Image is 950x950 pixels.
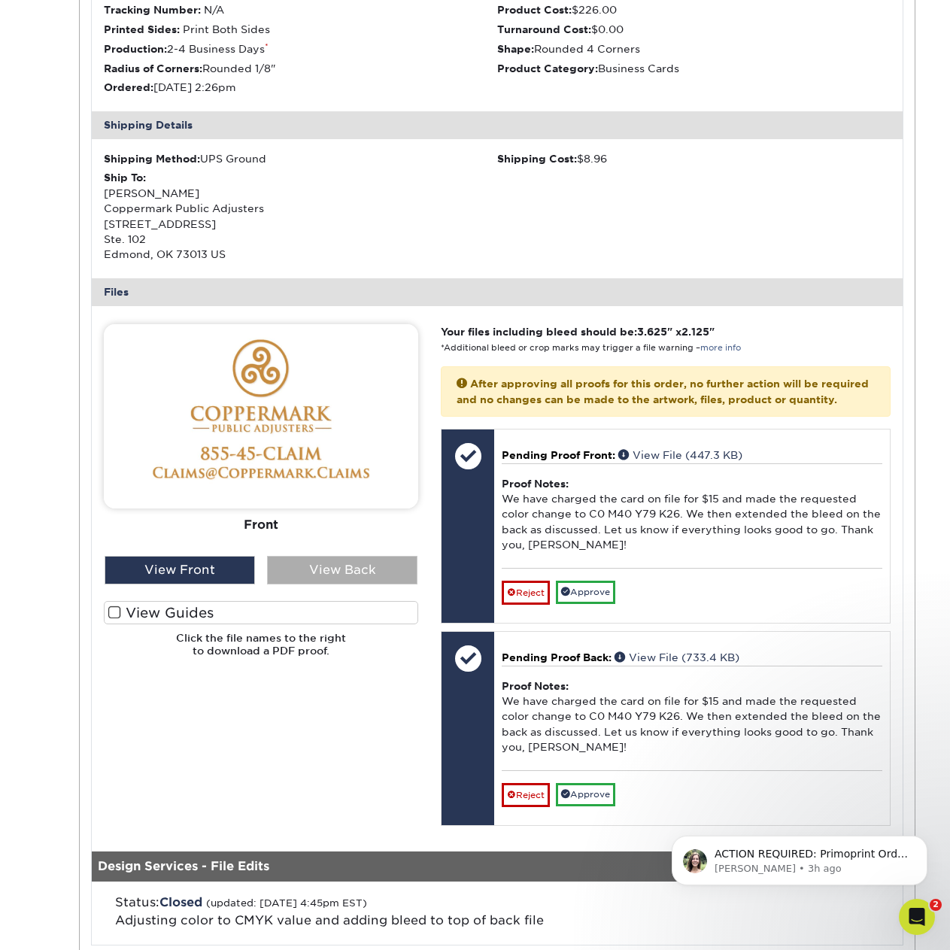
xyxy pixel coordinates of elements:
[502,463,882,568] div: We have charged the card on file for $15 and made the requested color change to C0 M40 Y79 K26. W...
[497,61,891,76] li: Business Cards
[104,61,497,76] li: Rounded 1/8"
[618,449,742,461] a: View File (447.3 KB)
[104,170,497,262] div: [PERSON_NAME] Coppermark Public Adjusters [STREET_ADDRESS] Ste. 102 Edmond, OK 73013 US
[502,449,615,461] span: Pending Proof Front:
[681,326,709,338] span: 2.125
[502,478,569,490] strong: Proof Notes:
[899,899,935,935] iframe: Intercom live chat
[441,326,715,338] strong: Your files including bleed should be: " x "
[206,897,367,909] small: (updated: [DATE] 4:45pm EST)
[497,43,534,55] strong: Shape:
[104,894,628,930] div: Status:
[497,22,891,37] li: $0.00
[65,58,260,71] p: Message from Julie, sent 3h ago
[183,23,270,35] span: Print Both Sides
[115,913,544,927] span: Adjusting color to CMYK value and adding bleed to top of back file
[502,651,612,663] span: Pending Proof Back:
[104,632,418,669] h6: Click the file names to the right to download a PDF proof.
[497,2,891,17] li: $226.00
[497,4,572,16] strong: Product Cost:
[267,556,417,584] div: View Back
[497,153,577,165] strong: Shipping Cost:
[441,343,741,353] small: *Additional bleed or crop marks may trigger a file warning –
[502,666,882,770] div: We have charged the card on file for $15 and made the requested color change to C0 M40 Y79 K26. W...
[159,895,202,909] span: Closed
[556,783,615,806] a: Approve
[104,601,418,624] label: View Guides
[104,80,497,95] li: [DATE] 2:26pm
[105,556,255,584] div: View Front
[104,62,202,74] strong: Radius of Corners:
[104,171,146,184] strong: Ship To:
[637,326,667,338] span: 3.625
[497,151,891,166] div: $8.96
[92,111,903,138] div: Shipping Details
[104,4,201,16] strong: Tracking Number:
[104,81,153,93] strong: Ordered:
[65,44,259,429] span: ACTION REQUIRED: Primoprint Order 25102-22663-79109 Thank you for placing your order with Primopr...
[104,23,180,35] strong: Printed Sides:
[497,62,598,74] strong: Product Category:
[497,23,591,35] strong: Turnaround Cost:
[204,4,224,16] span: N/A
[502,581,550,605] a: Reject
[104,41,497,56] li: 2-4 Business Days
[457,378,869,405] strong: After approving all proofs for this order, no further action will be required and no changes can ...
[502,680,569,692] strong: Proof Notes:
[502,783,550,807] a: Reject
[700,343,741,353] a: more info
[556,581,615,604] a: Approve
[98,859,269,873] strong: Design Services - File Edits
[104,43,167,55] strong: Production:
[104,153,200,165] strong: Shipping Method:
[92,278,903,305] div: Files
[615,651,739,663] a: View File (733.4 KB)
[104,508,418,541] div: Front
[649,804,950,909] iframe: Intercom notifications message
[497,41,891,56] li: Rounded 4 Corners
[104,151,497,166] div: UPS Ground
[930,899,942,911] span: 2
